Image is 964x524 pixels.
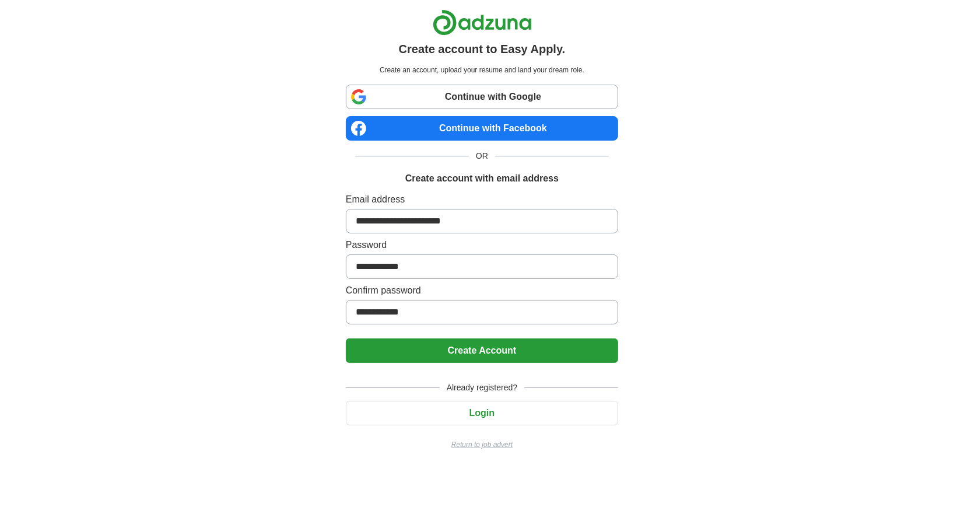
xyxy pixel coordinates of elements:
[440,382,524,394] span: Already registered?
[346,193,618,207] label: Email address
[346,85,618,109] a: Continue with Google
[399,40,566,58] h1: Create account to Easy Apply.
[348,65,616,75] p: Create an account, upload your resume and land your dream role.
[346,238,618,252] label: Password
[346,439,618,450] a: Return to job advert
[346,116,618,141] a: Continue with Facebook
[405,172,559,186] h1: Create account with email address
[346,338,618,363] button: Create Account
[346,408,618,418] a: Login
[346,401,618,425] button: Login
[469,150,495,162] span: OR
[433,9,532,36] img: Adzuna logo
[346,284,618,298] label: Confirm password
